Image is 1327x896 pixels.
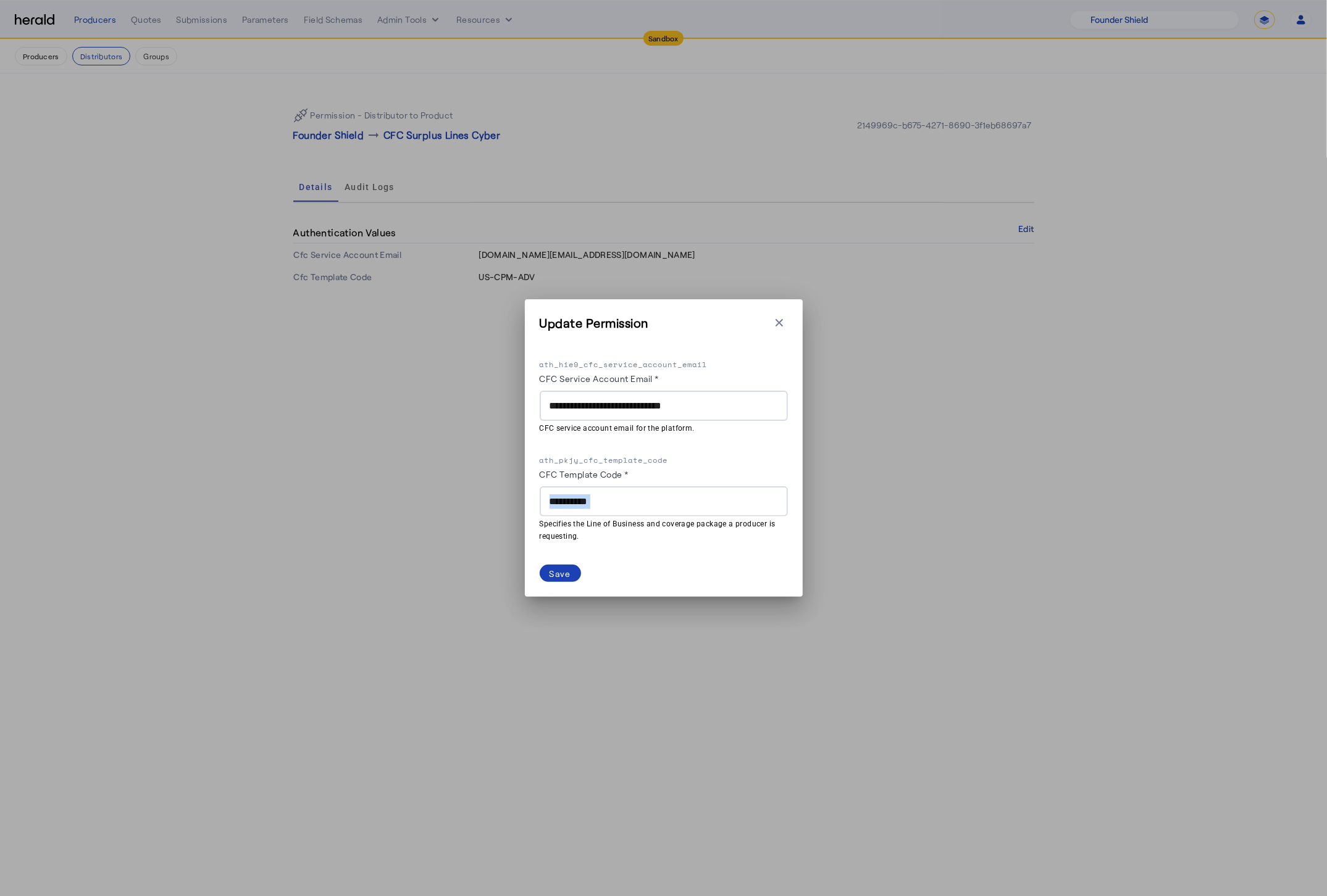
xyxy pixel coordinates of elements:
[540,516,781,542] mat-hint: Specifies the Line of Business and coverage package a producer is requesting.
[540,454,788,467] p: ath_pkjy_cfc_template_code
[540,359,788,371] p: ath_hie9_cfc_service_account_email
[540,565,581,582] button: Save
[550,567,571,580] div: Save
[540,373,659,384] label: CFC Service Account Email *
[540,469,629,479] label: CFC Template Code *
[540,314,649,331] h3: Update Permission
[540,421,781,434] mat-hint: CFC service account email for the platform.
